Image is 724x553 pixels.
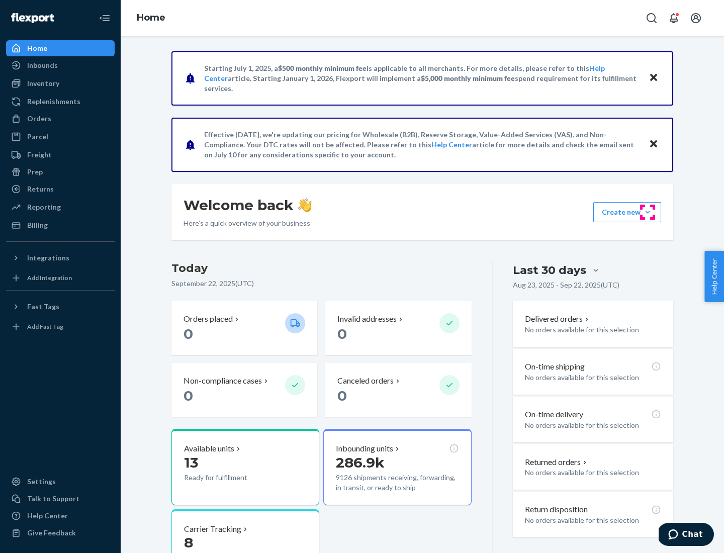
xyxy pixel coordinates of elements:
h1: Welcome back [184,196,312,214]
a: Freight [6,147,115,163]
div: Last 30 days [513,262,586,278]
p: Invalid addresses [337,313,397,325]
div: Reporting [27,202,61,212]
div: Add Fast Tag [27,322,63,331]
a: Orders [6,111,115,127]
div: Inventory [27,78,59,88]
h3: Today [171,260,472,276]
button: Talk to Support [6,491,115,507]
span: 0 [184,325,193,342]
a: Help Center [6,508,115,524]
div: Inbounds [27,60,58,70]
p: Canceled orders [337,375,394,387]
div: Fast Tags [27,302,59,312]
p: 9126 shipments receiving, forwarding, in transit, or ready to ship [336,473,459,493]
a: Inventory [6,75,115,91]
p: No orders available for this selection [525,515,661,525]
a: Settings [6,474,115,490]
img: hand-wave emoji [298,198,312,212]
button: Canceled orders 0 [325,363,471,417]
a: Billing [6,217,115,233]
button: Create new [593,202,661,222]
ol: breadcrumbs [129,4,173,33]
iframe: Opens a widget where you can chat to one of our agents [659,523,714,548]
button: Close [647,137,660,152]
p: On-time delivery [525,409,583,420]
div: Freight [27,150,52,160]
p: No orders available for this selection [525,420,661,430]
a: Inbounds [6,57,115,73]
p: Inbounding units [336,443,393,454]
span: 13 [184,454,198,471]
button: Invalid addresses 0 [325,301,471,355]
button: Open notifications [664,8,684,28]
button: Non-compliance cases 0 [171,363,317,417]
button: Delivered orders [525,313,591,325]
p: No orders available for this selection [525,325,661,335]
a: Add Fast Tag [6,319,115,335]
a: Help Center [431,140,472,149]
div: Prep [27,167,43,177]
p: Return disposition [525,504,588,515]
p: On-time shipping [525,361,585,373]
p: Non-compliance cases [184,375,262,387]
a: Reporting [6,199,115,215]
button: Close [647,71,660,85]
div: Orders [27,114,51,124]
button: Returned orders [525,456,589,468]
span: 0 [337,325,347,342]
div: Help Center [27,511,68,521]
p: No orders available for this selection [525,373,661,383]
button: Open Search Box [642,8,662,28]
p: Here’s a quick overview of your business [184,218,312,228]
div: Home [27,43,47,53]
span: $5,000 monthly minimum fee [421,74,515,82]
p: Available units [184,443,234,454]
div: Add Integration [27,273,72,282]
button: Give Feedback [6,525,115,541]
div: Returns [27,184,54,194]
div: Settings [27,477,56,487]
a: Prep [6,164,115,180]
button: Open account menu [686,8,706,28]
div: Integrations [27,253,69,263]
p: Ready for fulfillment [184,473,277,483]
span: 286.9k [336,454,385,471]
img: Flexport logo [11,13,54,23]
p: Aug 23, 2025 - Sep 22, 2025 ( UTC ) [513,280,619,290]
button: Orders placed 0 [171,301,317,355]
button: Close Navigation [95,8,115,28]
button: Help Center [704,251,724,302]
p: Effective [DATE], we're updating our pricing for Wholesale (B2B), Reserve Storage, Value-Added Se... [204,130,639,160]
button: Inbounding units286.9k9126 shipments receiving, forwarding, in transit, or ready to ship [323,429,471,505]
p: Carrier Tracking [184,523,241,535]
div: Give Feedback [27,528,76,538]
a: Home [137,12,165,23]
a: Returns [6,181,115,197]
p: Starting July 1, 2025, a is applicable to all merchants. For more details, please refer to this a... [204,63,639,94]
span: 0 [184,387,193,404]
div: Replenishments [27,97,80,107]
a: Parcel [6,129,115,145]
a: Add Integration [6,270,115,286]
button: Fast Tags [6,299,115,315]
a: Home [6,40,115,56]
div: Billing [27,220,48,230]
button: Available units13Ready for fulfillment [171,429,319,505]
span: 8 [184,534,193,551]
p: No orders available for this selection [525,468,661,478]
p: September 22, 2025 ( UTC ) [171,279,472,289]
button: Integrations [6,250,115,266]
p: Orders placed [184,313,233,325]
a: Replenishments [6,94,115,110]
span: $500 monthly minimum fee [278,64,367,72]
div: Talk to Support [27,494,79,504]
div: Parcel [27,132,48,142]
span: 0 [337,387,347,404]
